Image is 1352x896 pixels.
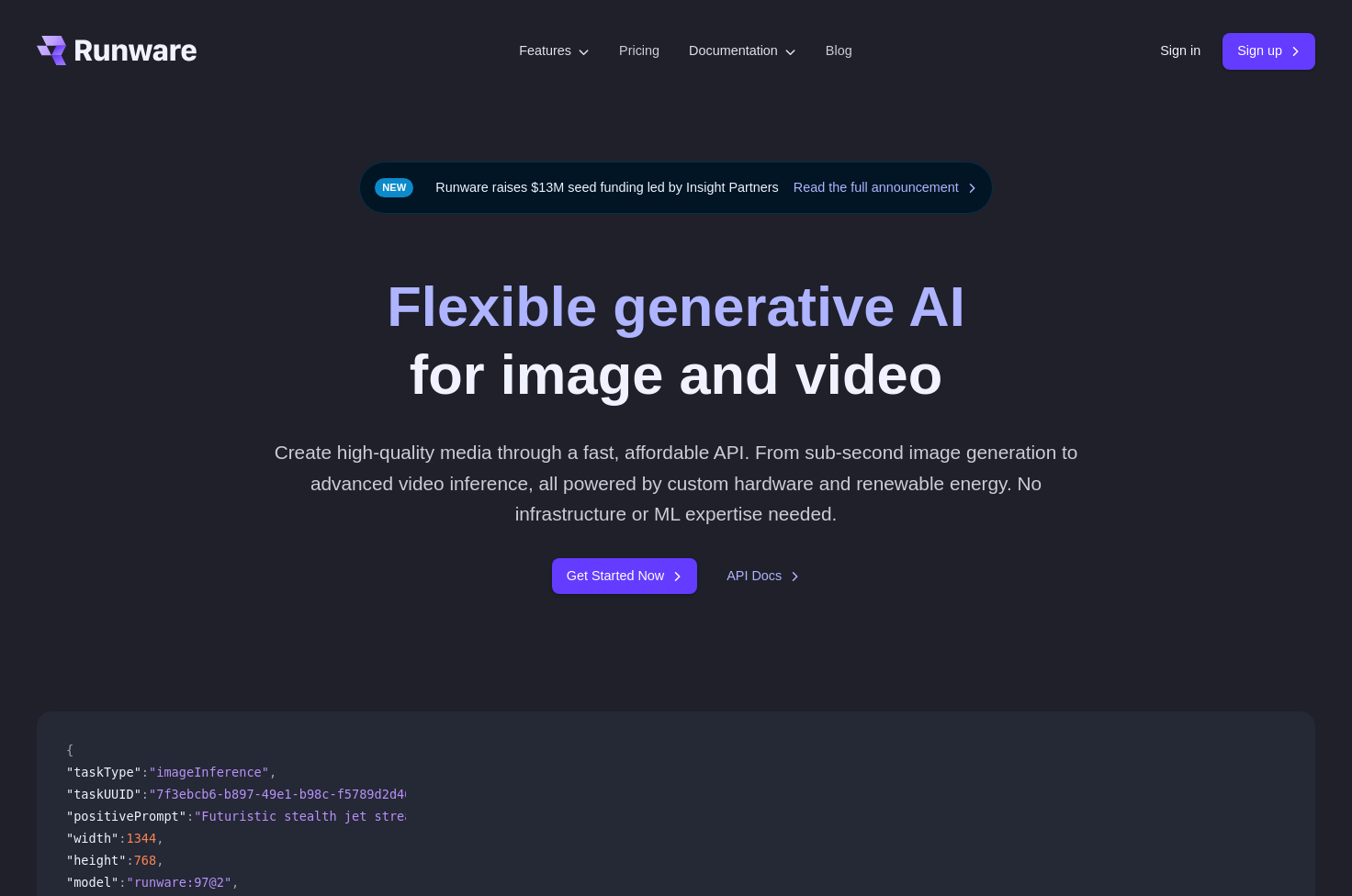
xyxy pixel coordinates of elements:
strong: Flexible generative AI [387,274,964,338]
a: Read the full announcement [794,177,977,198]
span: : [118,875,126,890]
span: : [186,809,194,823]
span: : [141,787,149,801]
span: { [66,743,73,757]
span: "width" [66,831,118,846]
div: Runware raises $13M seed funding led by Insight Partners [359,162,993,214]
span: 768 [134,853,157,868]
a: Get Started Now [552,558,697,594]
span: "taskUUID" [66,787,141,801]
span: "taskType" [66,765,141,779]
a: Pricing [619,40,659,62]
span: "Futuristic stealth jet streaking through a neon-lit cityscape with glowing purple exhaust" [194,809,878,823]
label: Features [519,40,590,62]
label: Documentation [689,40,796,62]
span: "positivePrompt" [66,809,186,823]
h1: for image and video [387,273,964,408]
span: "model" [66,875,118,890]
a: Go to / [37,36,197,65]
span: : [126,853,133,868]
span: , [156,853,163,868]
a: Sign up [1222,33,1315,69]
span: "height" [66,853,126,868]
span: "7f3ebcb6-b897-49e1-b98c-f5789d2d40d7" [149,787,434,801]
span: 1344 [126,831,156,846]
span: : [141,765,149,779]
a: Sign in [1160,40,1200,62]
a: API Docs [727,566,800,587]
span: , [269,765,276,779]
span: "runware:97@2" [126,875,231,890]
span: , [231,875,239,890]
span: , [156,831,163,846]
p: Create high-quality media through a fast, affordable API. From sub-second image generation to adv... [267,437,1086,529]
span: "imageInference" [149,765,269,779]
a: Blog [826,40,852,62]
span: : [118,831,126,846]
